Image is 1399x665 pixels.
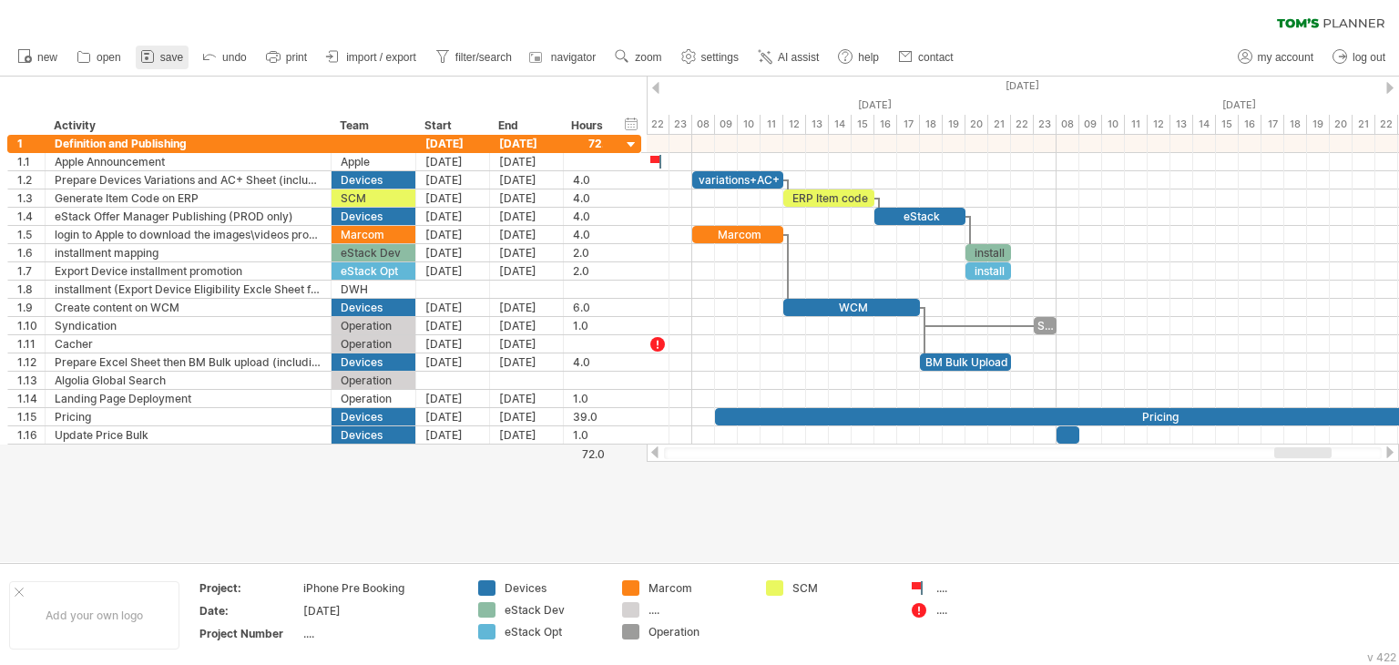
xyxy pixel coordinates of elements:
[55,135,322,152] div: Definition and Publishing
[677,46,744,69] a: settings
[573,244,603,261] div: 2.0
[17,408,45,425] div: 1.15
[136,46,189,69] a: save
[55,262,322,280] div: Export Device installment promotion
[738,115,761,134] div: 10
[1079,115,1102,134] div: 09
[261,46,312,69] a: print
[806,115,829,134] div: 13
[1367,650,1396,664] div: v 422
[1375,115,1398,134] div: 22
[505,580,604,596] div: Devices
[55,390,322,407] div: Landing Page Deployment
[573,353,603,371] div: 4.0
[833,46,884,69] a: help
[341,244,406,261] div: eStack Dev
[416,426,490,444] div: [DATE]
[936,602,1036,618] div: ....
[17,226,45,243] div: 1.5
[1034,115,1057,134] div: 23
[1307,115,1330,134] div: 19
[505,602,604,618] div: eStack Dev
[416,189,490,207] div: [DATE]
[1170,115,1193,134] div: 13
[490,390,564,407] div: [DATE]
[55,408,322,425] div: Pricing
[55,153,322,170] div: Apple Announcement
[692,115,715,134] div: 08
[286,51,307,64] span: print
[565,447,605,461] div: 72.0
[1125,115,1148,134] div: 11
[455,51,512,64] span: filter/search
[1258,51,1313,64] span: my account
[490,171,564,189] div: [DATE]
[198,46,252,69] a: undo
[17,208,45,225] div: 1.4
[37,51,57,64] span: new
[340,117,405,135] div: Team
[416,390,490,407] div: [DATE]
[858,51,879,64] span: help
[416,244,490,261] div: [DATE]
[965,115,988,134] div: 20
[55,353,322,371] div: Prepare Excel Sheet then BM Bulk upload (including Algolia)
[303,626,456,641] div: ....
[1239,115,1261,134] div: 16
[55,299,322,316] div: Create content on WCM
[894,46,959,69] a: contact
[490,208,564,225] div: [DATE]
[692,171,783,189] div: variations+AC+
[490,153,564,170] div: [DATE]
[573,208,603,225] div: 4.0
[918,51,954,64] span: contact
[1148,115,1170,134] div: 12
[17,189,45,207] div: 1.3
[17,153,45,170] div: 1.1
[341,426,406,444] div: Devices
[341,171,406,189] div: Devices
[55,189,322,207] div: Generate Item Code on ERP
[416,226,490,243] div: [DATE]
[1034,317,1057,334] div: Syn
[222,51,247,64] span: undo
[416,135,490,152] div: [DATE]
[199,603,300,619] div: Date:
[341,153,406,170] div: Apple
[573,226,603,243] div: 4.0
[573,171,603,189] div: 4.0
[54,117,321,135] div: Activity
[1011,115,1034,134] div: 22
[322,46,422,69] a: import / export
[416,317,490,334] div: [DATE]
[936,580,1036,596] div: ....
[648,602,748,618] div: ....
[424,117,479,135] div: Start
[17,426,45,444] div: 1.16
[55,244,322,261] div: installment mapping
[17,262,45,280] div: 1.7
[490,189,564,207] div: [DATE]
[965,244,1011,261] div: install
[303,580,456,596] div: iPhone Pre Booking
[490,317,564,334] div: [DATE]
[852,115,874,134] div: 15
[341,408,406,425] div: Devices
[498,117,553,135] div: End
[573,408,603,425] div: 39.0
[526,46,601,69] a: navigator
[490,408,564,425] div: [DATE]
[965,262,1011,280] div: install
[505,624,604,639] div: eStack Opt
[55,372,322,389] div: Algolia Global Search
[1102,115,1125,134] div: 10
[1353,115,1375,134] div: 21
[346,51,416,64] span: import / export
[1057,115,1079,134] div: 08
[692,96,1057,115] div: Wednesday, 10 September 2025
[920,115,943,134] div: 18
[573,299,603,316] div: 6.0
[341,372,406,389] div: Operation
[573,262,603,280] div: 2.0
[17,281,45,298] div: 1.8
